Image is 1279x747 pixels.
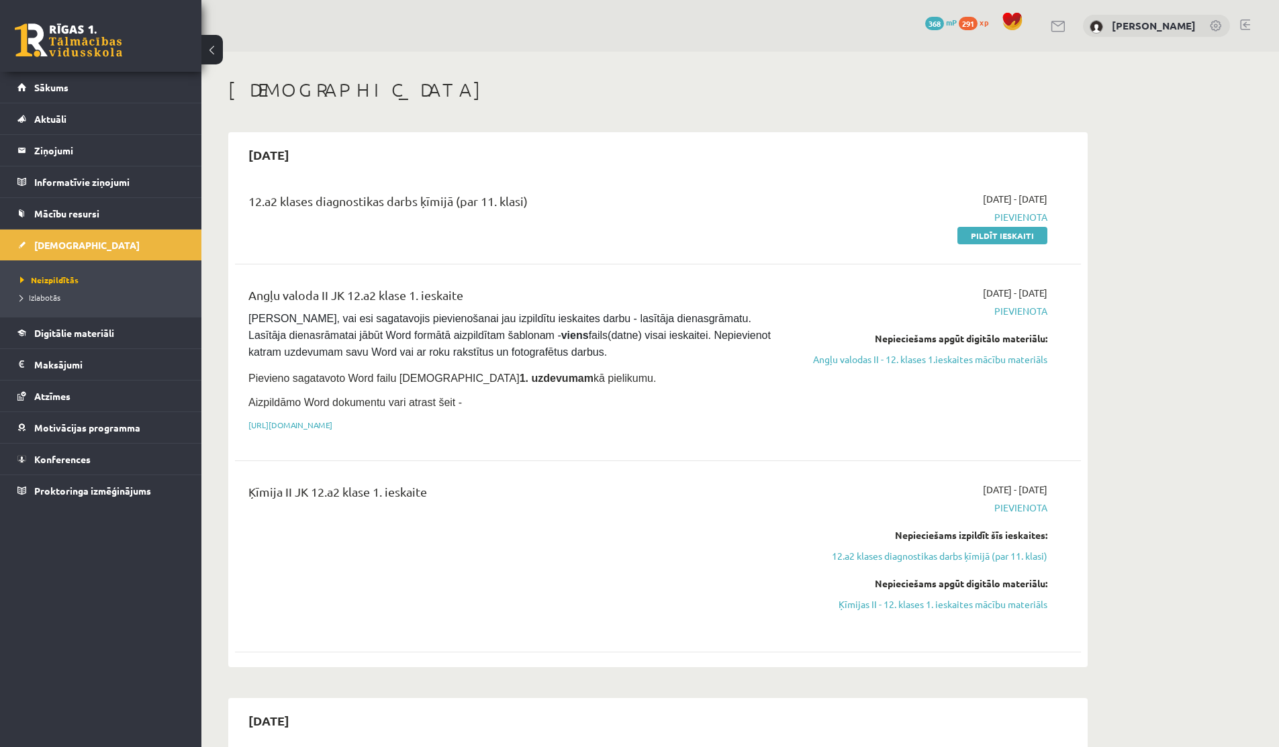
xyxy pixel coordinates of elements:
span: [DATE] - [DATE] [983,192,1047,206]
a: Maksājumi [17,349,185,380]
a: Ziņojumi [17,135,185,166]
span: Aktuāli [34,113,66,125]
a: Motivācijas programma [17,412,185,443]
span: Pievienota [794,210,1047,224]
a: 291 xp [959,17,995,28]
span: mP [946,17,957,28]
div: Nepieciešams apgūt digitālo materiālu: [794,332,1047,346]
h1: [DEMOGRAPHIC_DATA] [228,79,1088,101]
legend: Maksājumi [34,349,185,380]
span: Atzīmes [34,390,70,402]
div: Nepieciešams izpildīt šīs ieskaites: [794,528,1047,542]
a: Angļu valodas II - 12. klases 1.ieskaites mācību materiāls [794,352,1047,366]
span: Motivācijas programma [34,421,140,434]
span: [DATE] - [DATE] [983,483,1047,497]
a: Digitālie materiāli [17,317,185,348]
span: Izlabotās [20,292,60,303]
span: 291 [959,17,978,30]
div: Ķīmija II JK 12.a2 klase 1. ieskaite [248,483,774,507]
span: Mācību resursi [34,207,99,219]
img: Rebeka Trofimova [1090,20,1103,34]
span: Konferences [34,453,91,465]
a: Aktuāli [17,103,185,134]
a: Pildīt ieskaiti [957,227,1047,244]
div: Nepieciešams apgūt digitālo materiālu: [794,577,1047,591]
a: Sākums [17,72,185,103]
legend: Informatīvie ziņojumi [34,166,185,197]
span: Pievieno sagatavoto Word failu [DEMOGRAPHIC_DATA] kā pielikumu. [248,372,656,384]
a: [PERSON_NAME] [1112,19,1196,32]
a: 368 mP [925,17,957,28]
span: [PERSON_NAME], vai esi sagatavojis pievienošanai jau izpildītu ieskaites darbu - lasītāja dienasg... [248,313,773,358]
div: Angļu valoda II JK 12.a2 klase 1. ieskaite [248,286,774,311]
span: 368 [925,17,944,30]
h2: [DATE] [235,705,303,736]
a: Izlabotās [20,291,188,303]
a: Atzīmes [17,381,185,411]
a: Informatīvie ziņojumi [17,166,185,197]
span: Sākums [34,81,68,93]
span: [DATE] - [DATE] [983,286,1047,300]
span: Aizpildāmo Word dokumentu vari atrast šeit - [248,397,462,408]
span: [DEMOGRAPHIC_DATA] [34,239,140,251]
a: Konferences [17,444,185,475]
h2: [DATE] [235,139,303,170]
a: Proktoringa izmēģinājums [17,475,185,506]
strong: 1. uzdevumam [520,372,594,384]
a: Ķīmijas II - 12. klases 1. ieskaites mācību materiāls [794,597,1047,611]
a: Rīgas 1. Tālmācības vidusskola [15,23,122,57]
a: Mācību resursi [17,198,185,229]
a: [DEMOGRAPHIC_DATA] [17,230,185,260]
a: Neizpildītās [20,274,188,286]
span: xp [980,17,988,28]
legend: Ziņojumi [34,135,185,166]
a: [URL][DOMAIN_NAME] [248,419,332,430]
span: Neizpildītās [20,275,79,285]
strong: viens [561,330,589,341]
a: 12.a2 klases diagnostikas darbs ķīmijā (par 11. klasi) [794,549,1047,563]
div: 12.a2 klases diagnostikas darbs ķīmijā (par 11. klasi) [248,192,774,217]
span: Proktoringa izmēģinājums [34,485,151,497]
span: Digitālie materiāli [34,327,114,339]
span: Pievienota [794,304,1047,318]
span: Pievienota [794,501,1047,515]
